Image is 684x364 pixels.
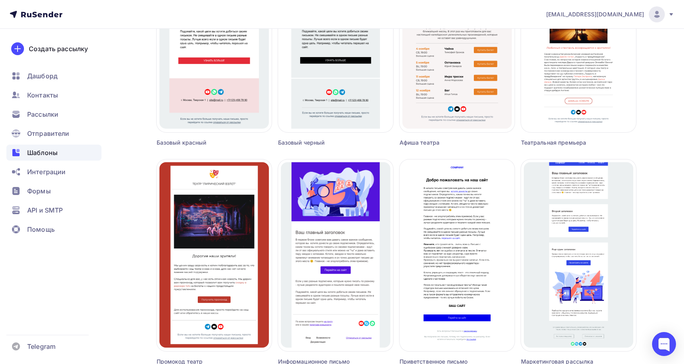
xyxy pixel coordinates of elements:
[27,109,58,119] span: Рассылки
[27,342,56,351] span: Telegram
[157,139,243,147] div: Базовый красный
[27,167,66,177] span: Интеграции
[6,145,101,161] a: Шаблоны
[546,10,644,18] span: [EMAIL_ADDRESS][DOMAIN_NAME]
[27,205,63,215] span: API и SMTP
[6,68,101,84] a: Дашборд
[546,6,674,22] a: [EMAIL_ADDRESS][DOMAIN_NAME]
[27,90,58,100] span: Контакты
[27,225,55,234] span: Помощь
[6,106,101,122] a: Рассылки
[27,186,51,196] span: Формы
[29,44,88,54] div: Создать рассылку
[27,148,58,157] span: Шаблоны
[278,139,364,147] div: Базовый черный
[521,139,607,147] div: Театральная премьера
[6,183,101,199] a: Формы
[27,71,58,81] span: Дашборд
[27,129,70,138] span: Отправители
[400,139,486,147] div: Афиша театра
[6,87,101,103] a: Контакты
[6,125,101,141] a: Отправители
